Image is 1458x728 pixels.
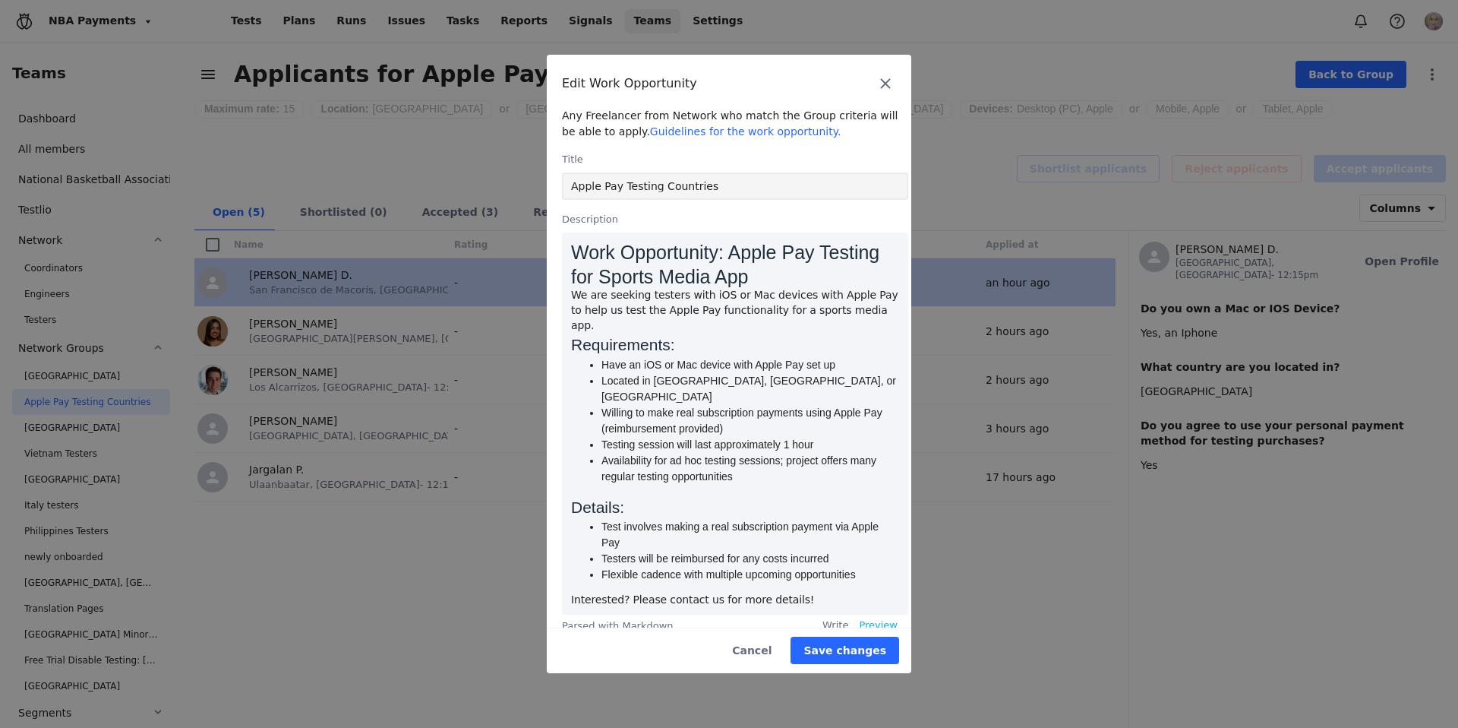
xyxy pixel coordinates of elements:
button: Cancel [719,637,784,664]
li: Test involves making a real subscription payment via Apple Pay [601,519,899,551]
li: Have an iOS or Mac device with Apple Pay set up [601,357,899,373]
span: Save changes [803,643,886,658]
span: Any Freelancer from Network who match the Group criteria will be able to apply. [562,109,898,138]
a: Preview [859,618,898,632]
span: Edit Work Opportunity [562,76,697,91]
span: Title [562,152,908,166]
button: Save changes [791,637,899,664]
li: Testing session will last approximately 1 hour [601,437,899,453]
span: Parsed with Markdown [562,620,674,631]
h1: Work Opportunity: Apple Pay Testing for Sports Media App [571,240,899,289]
p: We are seeking testers with iOS or Mac devices with Apple Pay to help us test the Apple Pay funct... [571,287,899,333]
p: Interested? Please contact us for more details! [571,592,899,615]
a: Write [822,618,848,632]
li: Availability for ad hoc testing sessions; project offers many regular testing opportunities [601,453,899,485]
li: Testers will be reimbursed for any costs incurred [601,551,899,567]
h2: Requirements: [571,333,899,357]
span: Cancel [732,643,772,658]
li: Located in [GEOGRAPHIC_DATA], [GEOGRAPHIC_DATA], or [GEOGRAPHIC_DATA] [601,373,899,405]
a: Guidelines for the work opportunity. [650,125,841,138]
span: Description [562,212,908,226]
li: Flexible cadence with multiple upcoming opportunities [601,567,899,583]
li: Willing to make real subscription payments using Apple Pay (reimbursement provided) [601,405,899,437]
h2: Details: [571,495,899,520]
